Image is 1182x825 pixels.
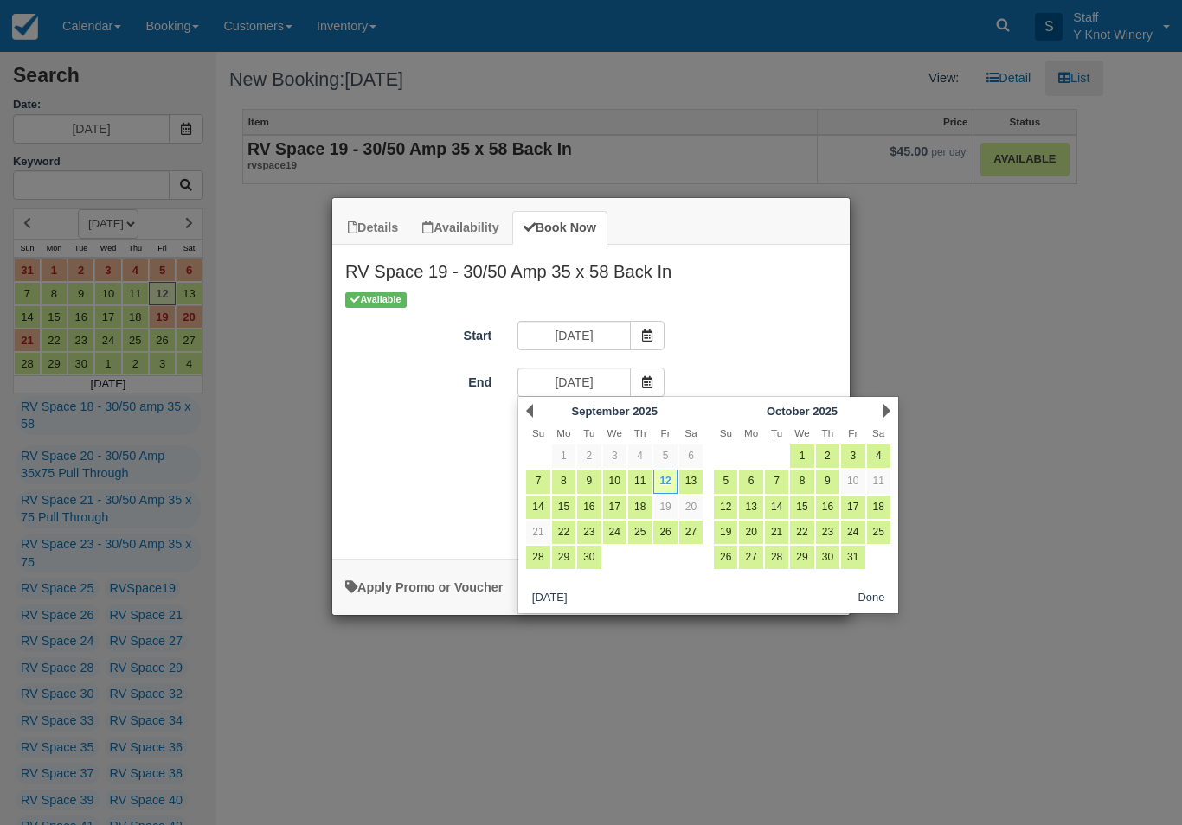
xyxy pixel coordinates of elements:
[822,427,834,438] span: Thursday
[526,521,549,544] a: 21
[653,470,677,493] a: 12
[714,496,737,519] a: 12
[684,427,697,438] span: Saturday
[744,427,758,438] span: Monday
[841,470,864,493] a: 10
[739,470,762,493] a: 6
[577,546,601,569] a: 30
[816,496,839,519] a: 16
[532,427,544,438] span: Sunday
[603,444,626,468] a: 3
[790,521,813,544] a: 22
[577,470,601,493] a: 9
[816,546,839,569] a: 30
[767,405,810,418] span: October
[552,444,575,468] a: 1
[679,496,703,519] a: 20
[526,496,549,519] a: 14
[867,496,890,519] a: 18
[633,405,658,418] span: 2025
[332,245,850,290] h2: RV Space 19 - 30/50 Amp 35 x 58 Back In
[739,496,762,519] a: 13
[739,521,762,544] a: 20
[841,496,864,519] a: 17
[790,546,813,569] a: 29
[526,546,549,569] a: 28
[332,528,850,550] div: :
[883,404,890,418] a: Next
[603,470,626,493] a: 10
[714,470,737,493] a: 5
[628,470,652,493] a: 11
[628,444,652,468] a: 4
[816,470,839,493] a: 9
[841,444,864,468] a: 3
[525,587,574,609] button: [DATE]
[628,496,652,519] a: 18
[512,211,607,245] a: Book Now
[556,427,570,438] span: Monday
[577,496,601,519] a: 16
[679,521,703,544] a: 27
[577,521,601,544] a: 23
[714,546,737,569] a: 26
[720,427,732,438] span: Sunday
[867,470,890,493] a: 11
[679,470,703,493] a: 13
[337,211,409,245] a: Details
[867,444,890,468] a: 4
[816,444,839,468] a: 2
[661,427,671,438] span: Friday
[628,521,652,544] a: 25
[603,521,626,544] a: 24
[526,404,533,418] a: Prev
[816,521,839,544] a: 23
[872,427,884,438] span: Saturday
[526,470,549,493] a: 7
[552,546,575,569] a: 29
[765,546,788,569] a: 28
[790,444,813,468] a: 1
[653,444,677,468] a: 5
[332,321,504,345] label: Start
[851,587,892,609] button: Done
[813,405,838,418] span: 2025
[790,470,813,493] a: 8
[552,496,575,519] a: 15
[841,546,864,569] a: 31
[765,470,788,493] a: 7
[739,546,762,569] a: 27
[572,405,630,418] span: September
[345,580,503,594] a: Apply Voucher
[653,521,677,544] a: 26
[332,245,850,550] div: Item Modal
[345,292,407,307] span: Available
[634,427,646,438] span: Thursday
[603,496,626,519] a: 17
[867,521,890,544] a: 25
[794,427,809,438] span: Wednesday
[411,211,510,245] a: Availability
[583,427,594,438] span: Tuesday
[552,470,575,493] a: 8
[577,444,601,468] a: 2
[790,496,813,519] a: 15
[714,521,737,544] a: 19
[552,521,575,544] a: 22
[848,427,858,438] span: Friday
[771,427,782,438] span: Tuesday
[607,427,622,438] span: Wednesday
[841,521,864,544] a: 24
[653,496,677,519] a: 19
[332,368,504,392] label: End
[765,496,788,519] a: 14
[679,444,703,468] a: 6
[765,521,788,544] a: 21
